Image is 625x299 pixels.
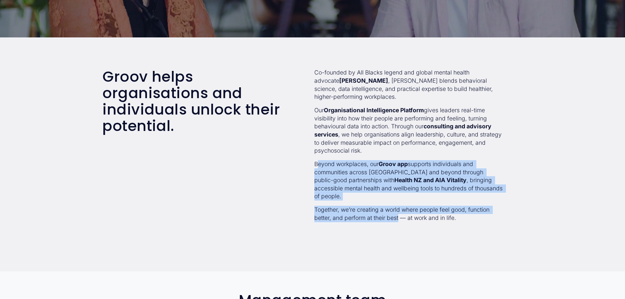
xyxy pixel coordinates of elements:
p: Together, we’re creating a world where people feel good, function better, and perform at their be... [314,206,503,222]
h2: Groov helps organisations and individuals unlock their potential. [102,69,291,134]
strong: Groov app [379,160,408,167]
strong: consulting and advisory services [314,123,493,138]
p: Beyond workplaces, our supports individuals and communities across [GEOGRAPHIC_DATA] and beyond t... [314,160,503,201]
p: Our gives leaders real-time visibility into how their people are performing and feeling, turning ... [314,106,503,155]
strong: Health NZ and AIA Vitality [394,177,467,183]
strong: Organisational Intelligence Platform [324,107,424,114]
p: Co-founded by All Blacks legend and global mental health advocate , [PERSON_NAME] blends behavior... [314,69,503,101]
strong: [PERSON_NAME] [339,77,388,84]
